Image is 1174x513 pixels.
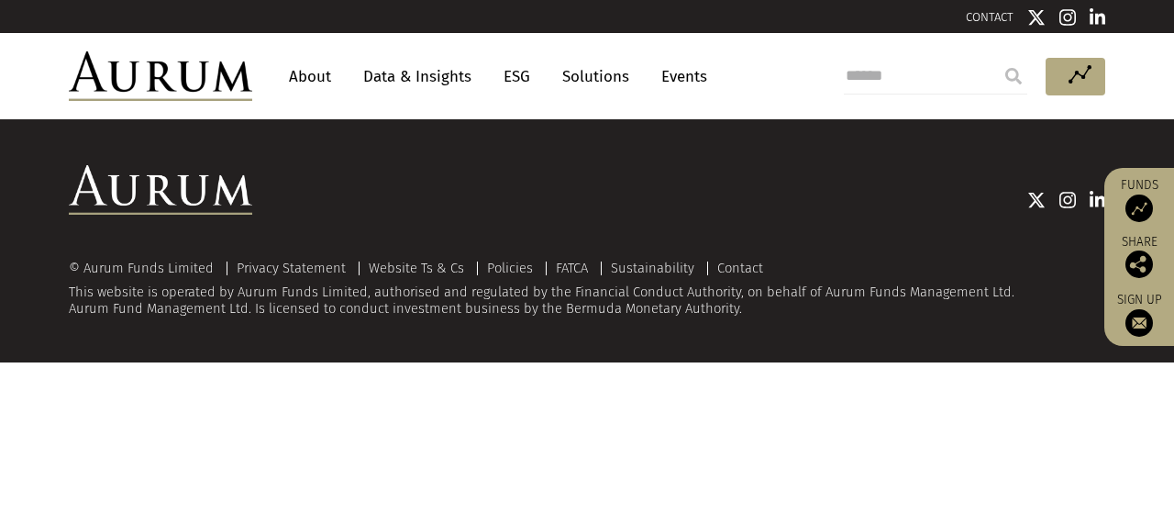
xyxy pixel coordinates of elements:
[1113,177,1165,222] a: Funds
[717,260,763,276] a: Contact
[652,60,707,94] a: Events
[487,260,533,276] a: Policies
[237,260,346,276] a: Privacy Statement
[966,10,1013,24] a: CONTACT
[1059,8,1076,27] img: Instagram icon
[354,60,481,94] a: Data & Insights
[611,260,694,276] a: Sustainability
[995,58,1032,95] input: Submit
[494,60,539,94] a: ESG
[1059,191,1076,209] img: Instagram icon
[1125,251,1153,278] img: Share this post
[69,165,252,215] img: Aurum Logo
[1125,195,1153,222] img: Access Funds
[69,262,223,275] div: © Aurum Funds Limited
[1125,309,1153,337] img: Sign up to our newsletter
[1113,292,1165,337] a: Sign up
[1113,236,1165,278] div: Share
[280,60,340,94] a: About
[69,51,252,101] img: Aurum
[1090,191,1106,209] img: Linkedin icon
[369,260,464,276] a: Website Ts & Cs
[553,60,638,94] a: Solutions
[1027,191,1046,209] img: Twitter icon
[1090,8,1106,27] img: Linkedin icon
[69,261,1105,317] div: This website is operated by Aurum Funds Limited, authorised and regulated by the Financial Conduc...
[1027,8,1046,27] img: Twitter icon
[556,260,588,276] a: FATCA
